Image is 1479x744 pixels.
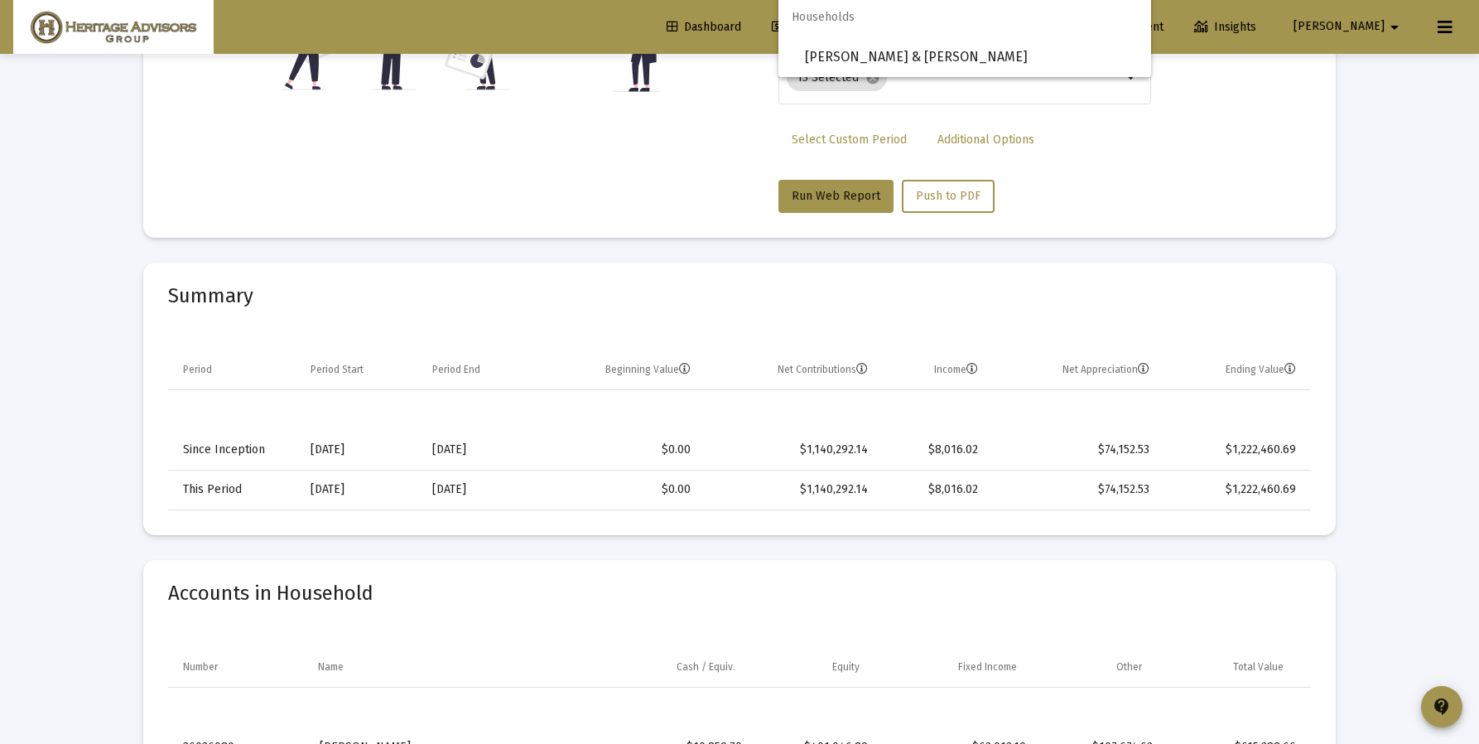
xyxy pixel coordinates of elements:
td: $1,222,460.69 [1161,430,1311,470]
td: $0.00 [536,470,701,510]
span: Push to PDF [916,189,980,203]
mat-icon: cancel [865,70,880,85]
span: [PERSON_NAME] [1294,20,1385,34]
span: Dashboard [667,20,741,34]
mat-card-title: Accounts in Household [168,585,1311,601]
div: Equity [832,660,860,674]
td: Column Number [168,648,306,688]
div: Cash / Equiv. [677,660,735,674]
mat-icon: arrow_drop_down [1385,11,1404,44]
span: Insights [1194,20,1256,34]
td: Column Period Start [299,350,421,390]
td: Column Cash / Equiv. [591,648,747,688]
td: Column Name [306,648,592,688]
td: This Period [168,470,299,510]
td: $8,016.02 [879,430,990,470]
mat-card-title: Summary [168,287,1311,304]
td: Since Inception [168,430,299,470]
mat-icon: arrow_drop_down [1122,68,1142,88]
td: Column Period [168,350,299,390]
div: Net Appreciation [1062,363,1149,376]
mat-chip-list: Selection [787,61,1122,94]
td: Column Net Contributions [702,350,879,390]
span: Run Web Report [792,189,880,203]
div: [DATE] [432,442,524,458]
span: [PERSON_NAME] & [PERSON_NAME] [805,37,1138,77]
td: $8,016.02 [879,470,990,510]
mat-chip: 13 Selected [787,65,887,91]
div: Number [183,660,218,674]
td: $0.00 [536,430,701,470]
div: [DATE] [432,481,524,498]
div: [DATE] [311,481,409,498]
div: Beginning Value [605,363,691,376]
span: Revenue [772,20,834,34]
td: Column Equity [747,648,871,688]
button: Push to PDF [902,180,995,213]
div: Total Value [1233,660,1284,674]
td: $74,152.53 [990,430,1161,470]
td: Column Income [879,350,990,390]
div: Data grid [168,311,1311,510]
div: Fixed Income [958,660,1017,674]
span: Additional Options [937,133,1034,147]
td: $1,140,292.14 [702,430,879,470]
div: [DATE] [311,442,409,458]
td: Column Total Value [1154,648,1298,688]
td: Column Beginning Value [536,350,701,390]
button: Run Web Report [778,180,894,213]
td: $74,152.53 [990,470,1161,510]
div: Period [183,363,212,376]
div: Other [1116,660,1142,674]
div: Income [934,363,978,376]
mat-icon: contact_support [1432,697,1452,717]
td: $1,222,460.69 [1161,470,1311,510]
td: Column Ending Value [1161,350,1311,390]
td: Column Other [1029,648,1154,688]
div: Period End [432,363,480,376]
td: Column Period End [421,350,536,390]
a: Revenue [759,11,847,44]
a: Dashboard [653,11,754,44]
td: $1,140,292.14 [702,470,879,510]
div: Period Start [311,363,364,376]
button: [PERSON_NAME] [1274,10,1424,43]
img: Dashboard [26,11,201,44]
a: Insights [1181,11,1269,44]
div: Name [318,660,344,674]
div: Net Contributions [778,363,868,376]
div: Ending Value [1226,363,1296,376]
span: Select Custom Period [792,133,907,147]
td: Column Net Appreciation [990,350,1161,390]
td: Column Fixed Income [871,648,1028,688]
